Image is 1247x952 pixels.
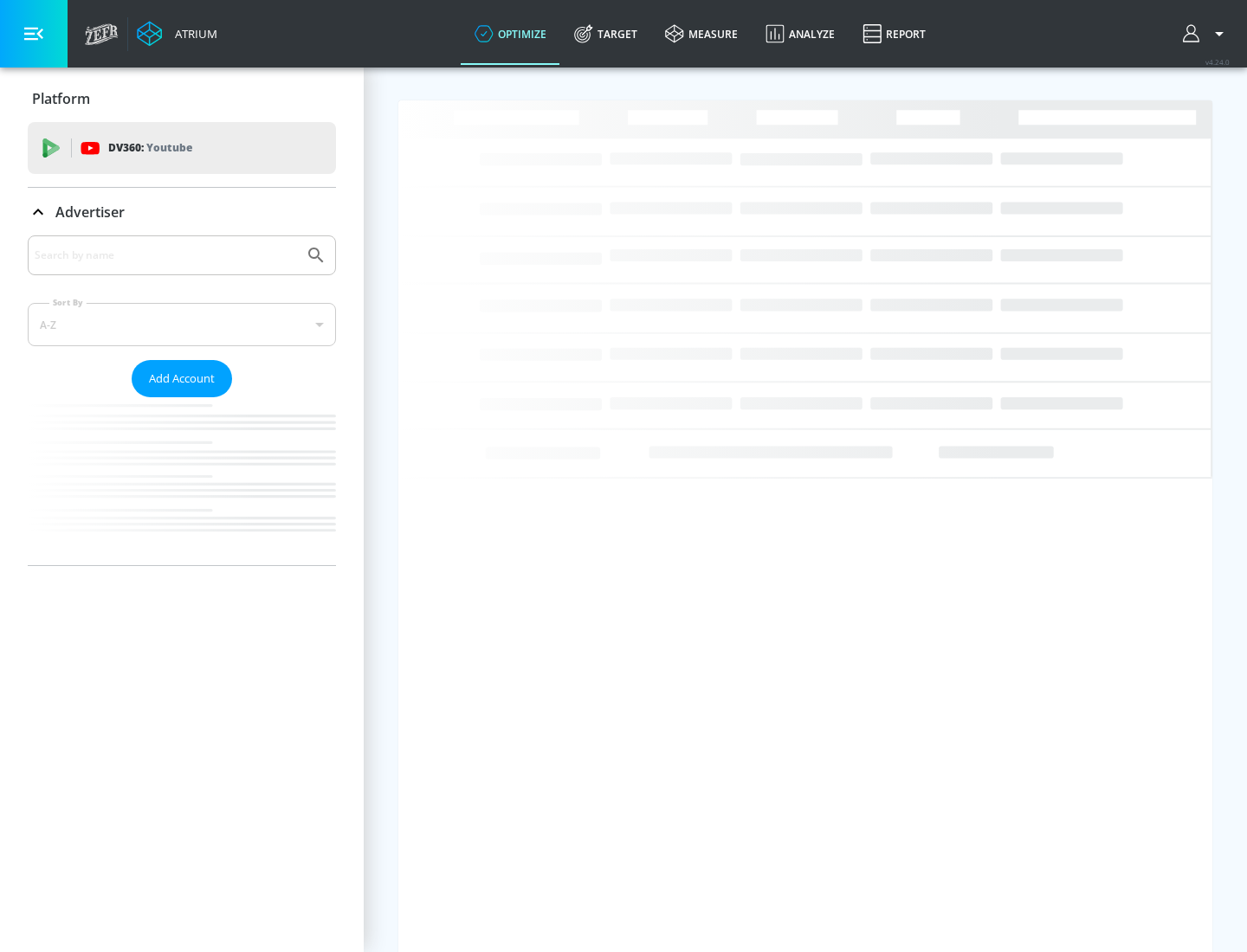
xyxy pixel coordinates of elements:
[1205,57,1230,67] span: v 4.24.0
[108,138,192,158] p: DV360:
[35,244,297,267] input: Search by name
[849,3,940,65] a: Report
[132,360,232,397] button: Add Account
[28,122,336,174] div: DV360: Youtube
[168,26,217,42] div: Atrium
[28,397,336,565] nav: list of Advertiser
[28,188,336,236] div: Advertiser
[752,3,849,65] a: Analyze
[28,303,336,346] div: A-Z
[137,21,217,47] a: Atrium
[651,3,752,65] a: measure
[32,89,90,108] p: Platform
[49,297,87,308] label: Sort By
[149,369,215,389] span: Add Account
[28,235,336,565] div: Advertiser
[28,74,336,123] div: Platform
[461,3,560,65] a: optimize
[146,138,192,157] p: Youtube
[55,203,125,222] p: Advertiser
[560,3,651,65] a: Target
